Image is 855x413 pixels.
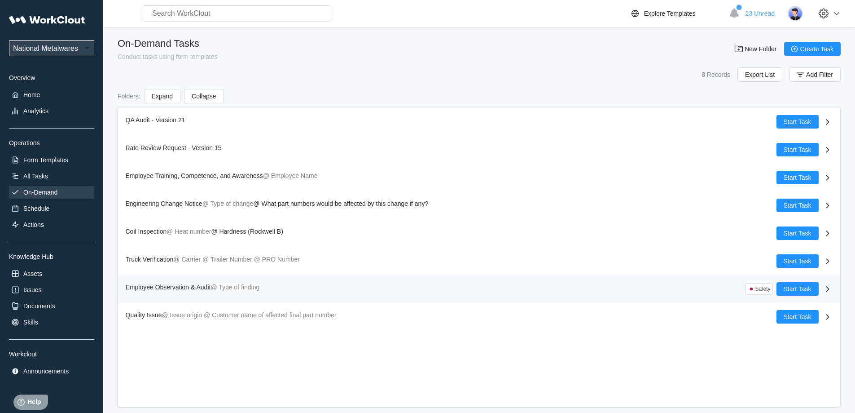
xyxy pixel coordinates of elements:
[118,38,218,49] div: On-Demand Tasks
[192,93,216,99] span: Collapse
[788,6,803,21] img: user-5.png
[806,71,833,78] span: Add Filter
[784,314,811,320] span: Start Task
[745,46,777,52] span: New Folder
[9,316,94,329] a: Skills
[9,218,94,231] a: Actions
[254,256,300,263] mark: @ PRO Number
[9,300,94,312] a: Documents
[126,172,263,179] span: Employee Training, Competence, and Awareness
[784,119,811,125] span: Start Task
[162,311,202,319] mark: @ Issue origin
[23,91,40,98] div: Home
[9,202,94,215] a: Schedule
[204,311,337,319] mark: @ Customer name of affected final part number
[23,302,55,310] div: Documents
[23,107,48,115] div: Analytics
[776,115,819,129] button: Start Task
[776,254,819,268] button: Start Task
[118,136,840,164] a: Rate Review Request - Version 15Start Task
[126,228,167,235] span: Coil Inspection
[23,221,44,228] div: Actions
[776,282,819,296] button: Start Task
[23,270,42,277] div: Assets
[143,5,331,22] input: Search WorkClout
[9,365,94,377] a: Announcements
[789,67,841,82] button: Add Filter
[126,284,211,291] span: Employee Observation & Audit
[784,202,811,209] span: Start Task
[118,247,840,275] a: Truck Verification@ Carrier@ Trailer Number@ PRO NumberStart Task
[184,89,224,103] button: Collapse
[9,267,94,280] a: Assets
[784,147,811,153] span: Start Task
[118,191,840,219] a: Engineering Change Notice@ Type of change@ What part numbers would be affected by this change if ...
[118,53,218,60] div: Conduct tasks using form templates
[9,186,94,199] a: On-Demand
[745,71,775,78] span: Export List
[202,200,254,207] mark: @ Type of change
[755,286,770,292] div: Safety
[9,154,94,166] a: Form Templates
[9,89,94,101] a: Home
[9,170,94,182] a: All Tasks
[211,228,283,235] span: @ Hardness (Rockwell B)
[784,174,811,181] span: Start Task
[118,108,840,136] a: QA Audit - Version 21Start Task
[23,286,41,293] div: Issues
[776,310,819,324] button: Start Task
[23,319,38,326] div: Skills
[800,46,833,52] span: Create Task
[737,67,782,82] button: Export List
[784,286,811,292] span: Start Task
[776,199,819,212] button: Start Task
[126,200,202,207] span: Engineering Change Notice
[784,42,841,56] button: Create Task
[263,172,318,179] mark: @ Employee Name
[118,275,840,303] a: Employee Observation & Audit@ Type of findingSafetyStart Task
[776,143,819,156] button: Start Task
[173,256,201,263] mark: @ Carrier
[23,189,57,196] div: On-Demand
[745,10,775,17] span: 23 Unread
[118,93,140,100] div: Folders :
[630,8,724,19] a: Explore Templates
[728,42,784,56] button: New Folder
[253,200,428,207] span: @ What part numbers would be affected by this change if any?
[9,284,94,296] a: Issues
[23,173,48,180] div: All Tasks
[9,74,94,81] div: Overview
[126,256,174,263] span: Truck Verification
[9,105,94,117] a: Analytics
[126,116,185,124] span: QA Audit - Version 21
[118,164,840,191] a: Employee Training, Competence, and Awareness@ Employee NameStart Task
[9,139,94,147] div: Operations
[776,171,819,184] button: Start Task
[9,351,94,358] div: Workclout
[144,89,180,103] button: Expand
[210,284,259,291] mark: @ Type of finding
[23,368,69,375] div: Announcements
[202,256,252,263] mark: @ Trailer Number
[152,93,173,99] span: Expand
[118,303,840,331] a: Quality Issue@ Issue origin@ Customer name of affected final part numberStart Task
[126,311,162,319] span: Quality Issue
[167,228,211,235] mark: @ Heat number
[784,258,811,264] span: Start Task
[776,226,819,240] button: Start Task
[23,205,49,212] div: Schedule
[126,144,222,151] span: Rate Review Request - Version 15
[118,219,840,247] a: Coil Inspection@ Heat number@ Hardness (Rockwell B)Start Task
[23,156,68,164] div: Form Templates
[784,230,811,236] span: Start Task
[644,10,696,17] div: Explore Templates
[9,253,94,260] div: Knowledge Hub
[702,71,730,78] div: 8 Records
